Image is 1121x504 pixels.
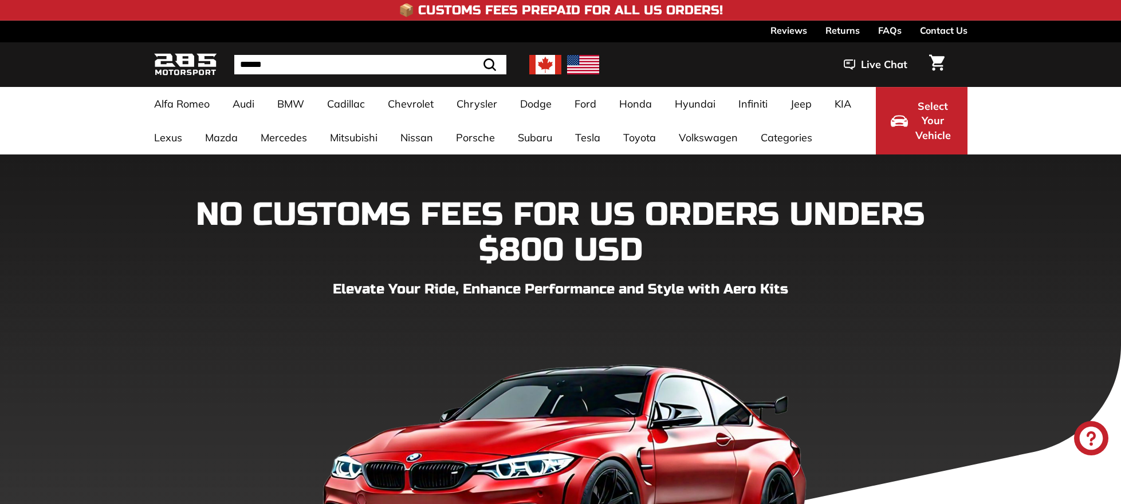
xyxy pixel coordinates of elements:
[563,87,608,121] a: Ford
[154,279,967,300] p: Elevate Your Ride, Enhance Performance and Style with Aero Kits
[564,121,612,154] a: Tesla
[316,87,376,121] a: Cadillac
[194,121,249,154] a: Mazda
[829,50,922,79] button: Live Chat
[249,121,318,154] a: Mercedes
[878,21,902,40] a: FAQs
[914,99,953,143] span: Select Your Vehicle
[399,3,723,17] h4: 📦 Customs Fees Prepaid for All US Orders!
[389,121,445,154] a: Nissan
[266,87,316,121] a: BMW
[825,21,860,40] a: Returns
[143,121,194,154] a: Lexus
[234,55,506,74] input: Search
[1071,421,1112,458] inbox-online-store-chat: Shopify online store chat
[154,51,217,78] img: Logo_285_Motorsport_areodynamics_components
[861,57,907,72] span: Live Chat
[663,87,727,121] a: Hyundai
[770,21,807,40] a: Reviews
[376,87,445,121] a: Chevrolet
[221,87,266,121] a: Audi
[922,45,951,84] a: Cart
[318,121,389,154] a: Mitsubishi
[143,87,221,121] a: Alfa Romeo
[608,87,663,121] a: Honda
[509,87,563,121] a: Dodge
[749,121,824,154] a: Categories
[154,197,967,268] h1: NO CUSTOMS FEES FOR US ORDERS UNDERS $800 USD
[667,121,749,154] a: Volkswagen
[920,21,967,40] a: Contact Us
[779,87,823,121] a: Jeep
[445,121,506,154] a: Porsche
[445,87,509,121] a: Chrysler
[876,87,967,154] button: Select Your Vehicle
[506,121,564,154] a: Subaru
[727,87,779,121] a: Infiniti
[612,121,667,154] a: Toyota
[823,87,863,121] a: KIA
